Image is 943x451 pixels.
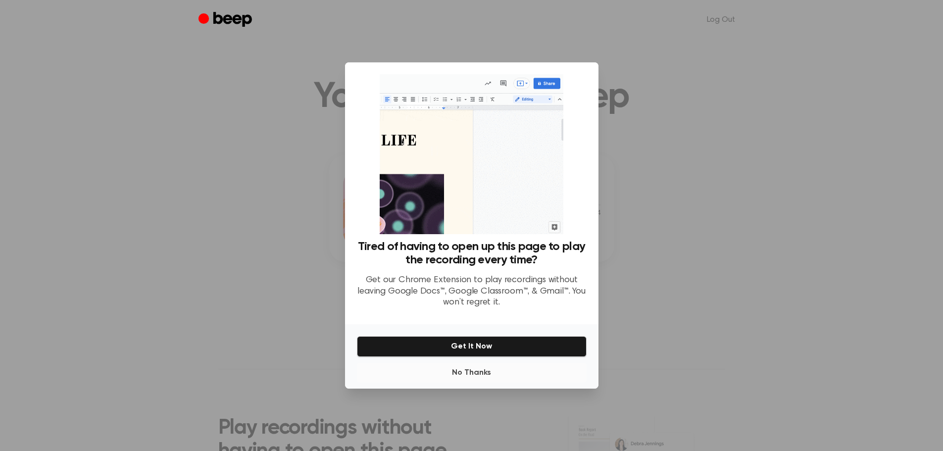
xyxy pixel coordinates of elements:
h3: Tired of having to open up this page to play the recording every time? [357,240,587,267]
a: Log Out [697,8,745,32]
img: Beep extension in action [380,74,563,234]
button: Get It Now [357,336,587,357]
button: No Thanks [357,363,587,383]
p: Get our Chrome Extension to play recordings without leaving Google Docs™, Google Classroom™, & Gm... [357,275,587,308]
a: Beep [199,10,254,30]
